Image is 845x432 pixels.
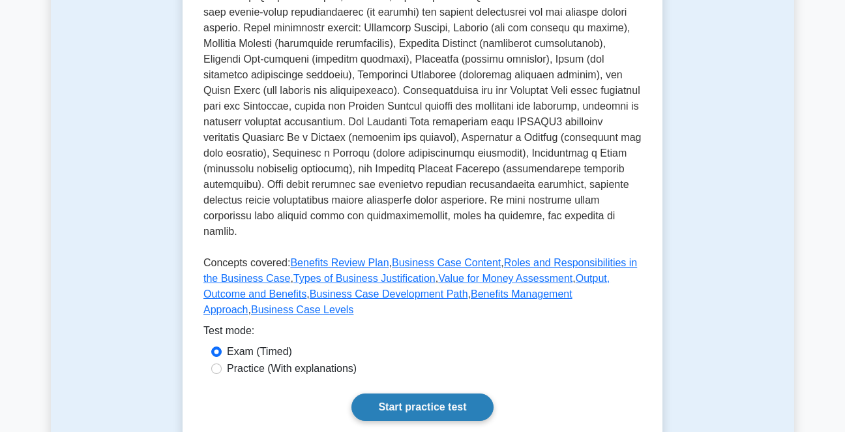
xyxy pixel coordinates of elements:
a: Start practice test [351,393,493,421]
label: Practice (With explanations) [227,361,357,377]
label: Exam (Timed) [227,344,292,360]
a: Value for Money Assessment [438,273,572,284]
a: Business Case Levels [251,304,353,315]
a: Business Case Content [392,257,501,268]
a: Business Case Development Path [310,288,468,300]
a: Benefits Management Approach [203,288,572,315]
a: Types of Business Justification [293,273,436,284]
p: Concepts covered: , , , , , , , , [203,255,642,323]
div: Test mode: [203,323,642,344]
a: Benefits Review Plan [290,257,389,268]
